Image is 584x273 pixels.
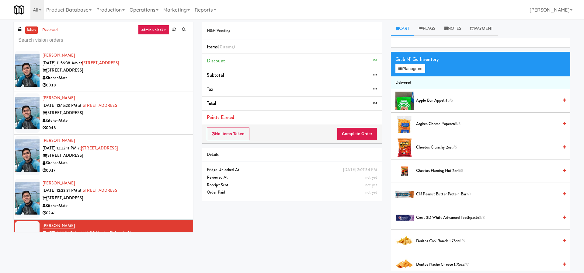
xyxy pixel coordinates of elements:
[207,128,249,140] button: No Items Taken
[43,82,189,89] div: 00:18
[365,189,377,195] span: not yet
[14,177,193,220] li: [PERSON_NAME][DATE] 12:23:31 PM at[STREET_ADDRESS][STREET_ADDRESS]KitchenMate02:41
[82,187,118,193] a: [STREET_ADDRESS]
[43,74,189,82] div: KitchenMate
[18,35,189,46] input: Search vision orders
[416,261,558,268] span: Doritos Nacho Cheese 1.75oz
[416,237,558,245] span: Doritos Cool Ranch 1.75oz
[14,49,193,92] li: [PERSON_NAME][DATE] 11:56:38 AM at[STREET_ADDRESS][STREET_ADDRESS]KitchenMate00:18
[416,214,558,222] span: Crest 3D White Advanced Toothpaste
[138,25,169,35] a: admin unlock
[43,167,189,174] div: 00:17
[207,72,224,79] span: Subtotal
[414,97,566,104] div: Apple Bon Appetit5/5
[82,103,118,108] a: [STREET_ADDRESS]
[416,191,558,198] span: Clif Peanut Butter Protein Bar
[458,168,463,173] span: 5/5
[414,261,566,268] div: Doritos Nacho Cheese 1.75oz7/7
[416,120,558,128] span: Argires Cheese Popcorn
[459,238,464,244] span: 6/6
[43,138,75,143] a: [PERSON_NAME]
[466,191,471,197] span: 7/7
[447,97,453,103] span: 5/5
[373,71,377,78] div: na
[464,261,469,267] span: 7/7
[41,26,60,34] a: reviewed
[343,166,377,174] div: [DATE] 2:07:54 PM
[81,145,118,151] a: [STREET_ADDRESS]
[416,144,558,151] span: Cheetos Crunchy 2oz
[395,55,566,64] div: Grab N' Go Inventory
[207,189,377,196] div: Order Paid
[395,64,425,73] button: Planogram
[391,22,414,36] a: Cart
[207,166,377,174] div: Fridge Unlocked At
[43,230,81,236] span: [DATE] 2:07:54 PM at
[466,22,498,36] a: Payment
[43,145,81,151] span: [DATE] 12:22:11 PM at
[43,194,189,202] div: [STREET_ADDRESS]
[43,95,75,101] a: [PERSON_NAME]
[414,214,566,222] div: Crest 3D White Advanced Toothpaste3/3
[207,57,225,64] span: Discount
[207,114,234,121] span: Points Earned
[43,117,189,124] div: KitchenMate
[43,180,75,186] a: [PERSON_NAME]
[14,135,193,177] li: [PERSON_NAME][DATE] 12:22:11 PM at[STREET_ADDRESS][STREET_ADDRESS]KitchenMate00:17
[43,152,189,159] div: [STREET_ADDRESS]
[207,86,213,93] span: Tax
[207,29,377,33] h5: H&H Vending
[43,187,82,193] span: [DATE] 12:23:31 PM at
[373,85,377,92] div: na
[416,167,558,175] span: Cheetos Flaming Hot 2oz
[373,99,377,107] div: na
[440,22,466,36] a: Notes
[207,43,235,50] span: Items
[337,128,377,140] button: Complete Order
[43,202,189,210] div: KitchenMate
[25,26,38,34] a: inbox
[455,121,461,127] span: 5/5
[43,60,82,66] span: [DATE] 11:56:38 AM at
[416,97,558,104] span: Apple Bon Appetit
[223,43,234,50] ng-pluralize: items
[14,92,193,135] li: [PERSON_NAME][DATE] 12:15:23 PM at[STREET_ADDRESS][STREET_ADDRESS]KitchenMate00:18
[82,60,119,66] a: [STREET_ADDRESS]
[365,174,377,180] span: not yet
[207,100,217,107] span: Total
[14,5,24,15] img: Micromart
[81,230,137,236] a: 1140 S Wabash - Right - Ambient
[43,67,189,74] div: [STREET_ADDRESS]
[373,56,377,64] div: na
[414,120,566,128] div: Argires Cheese Popcorn5/5
[451,144,457,150] span: 6/6
[207,151,377,159] div: Details
[414,144,566,151] div: Cheetos Crunchy 2oz6/6
[365,182,377,188] span: not yet
[43,159,189,167] div: KitchenMate
[218,43,235,50] span: (0 )
[43,209,189,217] div: 02:41
[414,237,566,245] div: Doritos Cool Ranch 1.75oz6/6
[43,103,82,108] span: [DATE] 12:15:23 PM at
[414,22,440,36] a: Flags
[43,124,189,132] div: 00:18
[414,167,566,175] div: Cheetos Flaming Hot 2oz5/5
[43,109,189,117] div: [STREET_ADDRESS]
[43,223,75,229] a: [PERSON_NAME]
[14,220,193,262] li: [PERSON_NAME][DATE] 2:07:54 PM at1140 S Wabash - Right - Ambient[STREET_ADDRESS]H&H Vending00:39
[207,174,377,181] div: Reviewed At
[479,215,485,220] span: 3/3
[391,76,570,89] li: Delivered
[43,52,75,58] a: [PERSON_NAME]
[207,181,377,189] div: Receipt Sent
[414,191,566,198] div: Clif Peanut Butter Protein Bar7/7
